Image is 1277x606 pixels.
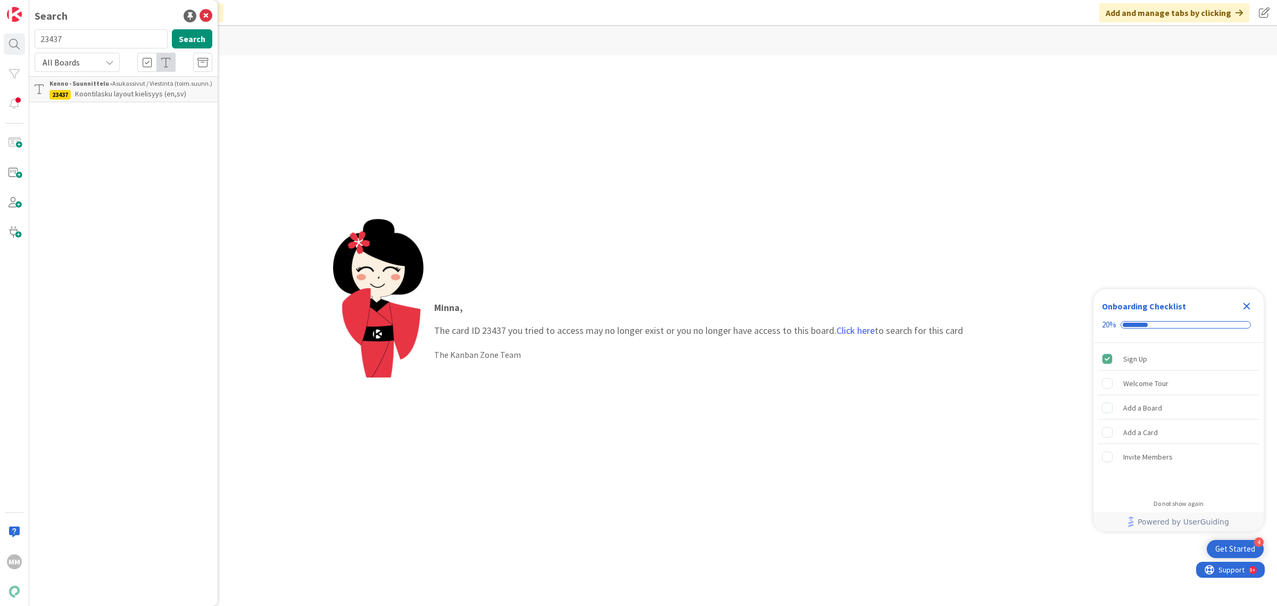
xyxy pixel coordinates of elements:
[1123,402,1162,414] div: Add a Board
[54,4,59,13] div: 9+
[35,8,68,24] div: Search
[172,29,212,48] button: Search
[1098,445,1259,469] div: Invite Members is incomplete.
[1098,347,1259,371] div: Sign Up is complete.
[1098,372,1259,395] div: Welcome Tour is incomplete.
[49,90,71,100] div: 23437
[1099,512,1258,531] a: Powered by UserGuiding
[1098,396,1259,420] div: Add a Board is incomplete.
[1102,320,1255,330] div: Checklist progress: 20%
[1099,3,1249,22] div: Add and manage tabs by clicking
[1138,515,1229,528] span: Powered by UserGuiding
[1123,377,1168,390] div: Welcome Tour
[75,89,186,99] span: Koontilasku layout kielisyys (en,sv)
[1093,289,1264,531] div: Checklist Container
[836,324,875,337] a: Click here
[1207,540,1264,558] div: Open Get Started checklist, remaining modules: 4
[1123,451,1173,463] div: Invite Members
[7,584,22,599] img: avatar
[1102,320,1116,330] div: 20%
[1123,426,1158,439] div: Add a Card
[1093,512,1264,531] div: Footer
[1098,421,1259,444] div: Add a Card is incomplete.
[22,2,48,14] span: Support
[1102,300,1186,313] div: Onboarding Checklist
[7,7,22,22] img: Visit kanbanzone.com
[434,301,463,314] strong: Minna ,
[49,79,212,88] div: Asukassivut / Viestintä (toim.suunn.)
[7,554,22,569] div: MM
[1254,537,1264,547] div: 4
[1154,499,1204,508] div: Do not show again
[29,76,218,102] a: Kenno - Suunnittelu ›Asukassivut / Viestintä (toim.suunn.)23437Koontilasku layout kielisyys (en,sv)
[49,79,112,87] b: Kenno - Suunnittelu ›
[1123,353,1147,365] div: Sign Up
[43,57,80,68] span: All Boards
[434,300,963,338] p: The card ID 23437 you tried to access may no longer exist or you no longer have access to this bo...
[1215,544,1255,554] div: Get Started
[35,29,168,48] input: Search for title...
[1093,343,1264,493] div: Checklist items
[434,348,963,361] div: The Kanban Zone Team
[1238,298,1255,315] div: Close Checklist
